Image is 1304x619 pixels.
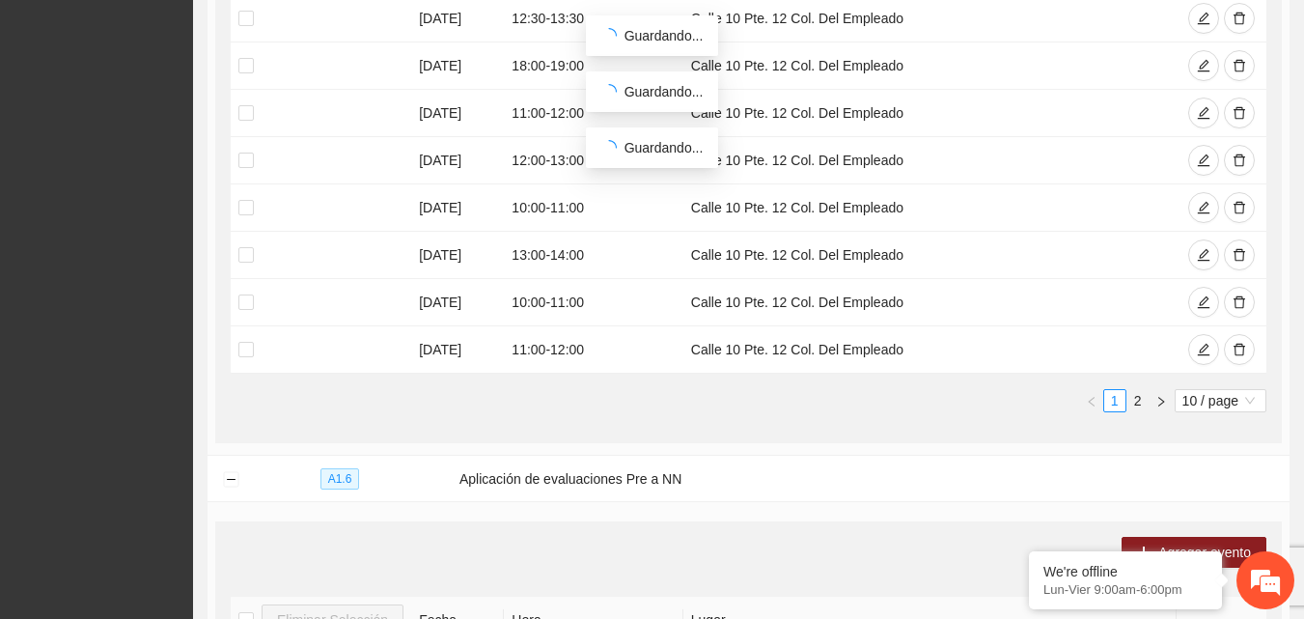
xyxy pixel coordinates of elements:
[683,42,1177,90] td: Calle 10 Pte. 12 Col. Del Empleado
[1150,389,1173,412] li: Next Page
[317,10,363,56] div: Minimizar ventana de chat en vivo
[452,456,1290,502] td: Aplicación de evaluaciones Pre a NN
[411,90,504,137] td: [DATE]
[624,140,704,155] span: Guardando...
[1137,546,1151,561] span: plus
[624,84,704,99] span: Guardando...
[683,279,1177,326] td: Calle 10 Pte. 12 Col. Del Empleado
[1175,389,1266,412] div: Page Size
[411,184,504,232] td: [DATE]
[1233,201,1246,216] span: delete
[1188,145,1219,176] button: edit
[1197,295,1210,311] span: edit
[1233,12,1246,27] span: delete
[1233,59,1246,74] span: delete
[320,468,360,490] span: A1.6
[1233,106,1246,122] span: delete
[504,90,682,137] td: 11:00 - 12:00
[1197,12,1210,27] span: edit
[1188,287,1219,318] button: edit
[599,26,619,45] span: loading
[411,326,504,374] td: [DATE]
[1150,389,1173,412] button: right
[1233,248,1246,264] span: delete
[504,137,682,184] td: 12:00 - 13:00
[1080,389,1103,412] button: left
[1188,3,1219,34] button: edit
[1224,334,1255,365] button: delete
[1197,106,1210,122] span: edit
[1224,192,1255,223] button: delete
[1224,98,1255,128] button: delete
[1080,389,1103,412] li: Previous Page
[411,42,504,90] td: [DATE]
[1158,542,1251,563] span: Agregar evento
[10,413,368,481] textarea: Escriba su mensaje aquí y haga clic en “Enviar”
[1224,3,1255,34] button: delete
[1127,390,1149,411] a: 2
[1188,98,1219,128] button: edit
[1104,390,1125,411] a: 1
[1224,287,1255,318] button: delete
[504,326,682,374] td: 11:00 - 12:00
[223,472,238,488] button: Collapse row
[624,28,704,43] span: Guardando...
[1224,145,1255,176] button: delete
[1155,396,1167,408] span: right
[1086,396,1097,408] span: left
[504,42,682,90] td: 18:00 - 19:00
[599,82,619,101] span: loading
[683,232,1177,279] td: Calle 10 Pte. 12 Col. Del Empleado
[1197,154,1210,169] span: edit
[411,137,504,184] td: [DATE]
[1197,248,1210,264] span: edit
[1188,192,1219,223] button: edit
[1224,239,1255,270] button: delete
[504,232,682,279] td: 13:00 - 14:00
[683,90,1177,137] td: Calle 10 Pte. 12 Col. Del Empleado
[100,98,324,124] div: Dejar un mensaje
[1103,389,1126,412] li: 1
[1188,50,1219,81] button: edit
[1233,154,1246,169] span: delete
[683,184,1177,232] td: Calle 10 Pte. 12 Col. Del Empleado
[1233,295,1246,311] span: delete
[504,184,682,232] td: 10:00 - 11:00
[1188,334,1219,365] button: edit
[1126,389,1150,412] li: 2
[1197,343,1210,358] span: edit
[1043,582,1207,597] p: Lun-Vier 9:00am-6:00pm
[683,326,1177,374] td: Calle 10 Pte. 12 Col. Del Empleado
[1224,50,1255,81] button: delete
[504,279,682,326] td: 10:00 - 11:00
[683,137,1177,184] td: Calle 10 Pte. 12 Col. Del Empleado
[411,279,504,326] td: [DATE]
[599,138,619,157] span: loading
[1233,343,1246,358] span: delete
[37,201,341,396] span: Estamos sin conexión. Déjenos un mensaje.
[1188,239,1219,270] button: edit
[1197,59,1210,74] span: edit
[1043,564,1207,579] div: We're offline
[1182,390,1259,411] span: 10 / page
[1122,537,1266,568] button: plusAgregar evento
[411,232,504,279] td: [DATE]
[1197,201,1210,216] span: edit
[288,481,350,507] em: Enviar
